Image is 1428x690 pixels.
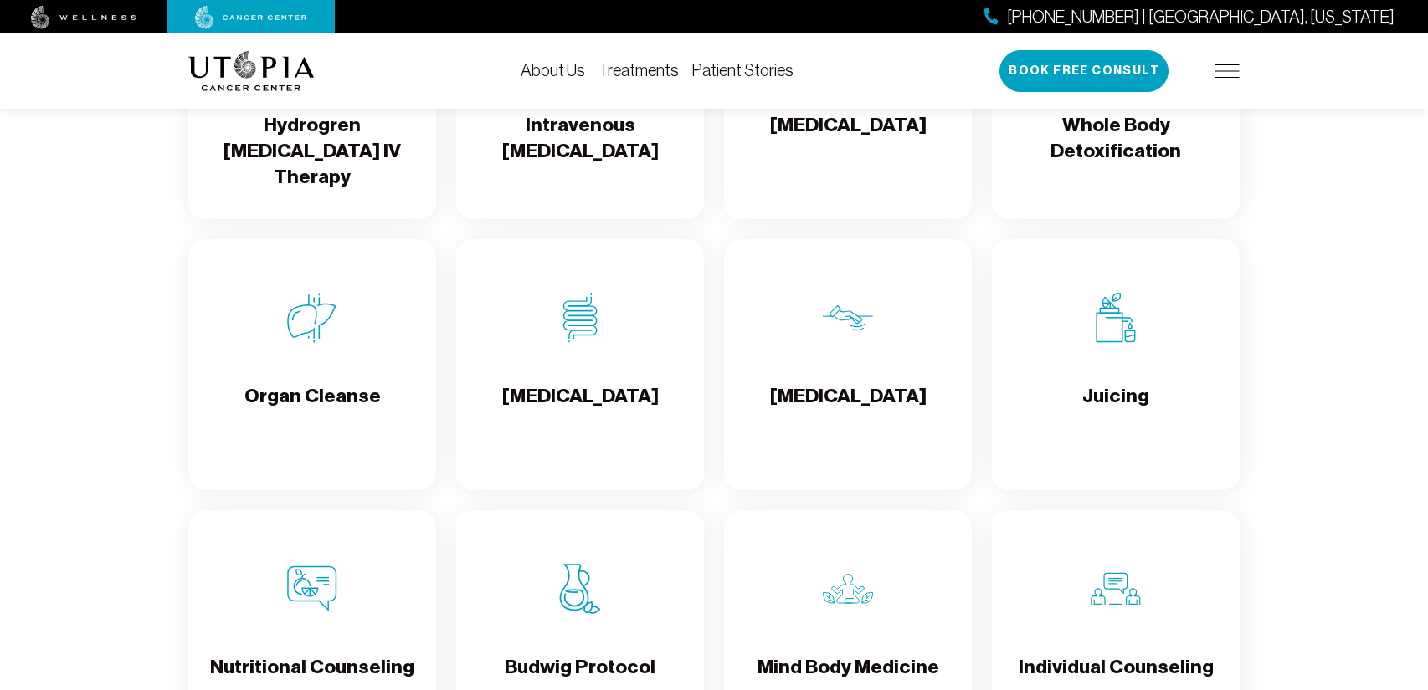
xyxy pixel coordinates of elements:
[692,61,794,79] a: Patient Stories
[31,6,136,29] img: wellness
[1005,112,1226,166] h4: Whole Body Detoxification
[456,239,704,490] a: Colon Therapy[MEDICAL_DATA]
[287,293,337,343] img: Organ Cleanse
[992,239,1240,490] a: JuicingJuicing
[1007,5,1395,29] span: [PHONE_NUMBER] | [GEOGRAPHIC_DATA], [US_STATE]
[598,61,679,79] a: Treatments
[1215,64,1240,78] img: icon-hamburger
[287,564,337,614] img: Nutritional Counseling
[555,293,605,343] img: Colon Therapy
[188,239,436,490] a: Organ CleanseOrgan Cleanse
[470,112,691,166] h4: Intravenous [MEDICAL_DATA]
[244,383,381,437] h4: Organ Cleanse
[188,51,315,91] img: logo
[724,239,972,490] a: Lymphatic Massage[MEDICAL_DATA]
[770,383,927,437] h4: [MEDICAL_DATA]
[195,6,307,29] img: cancer center
[502,383,659,437] h4: [MEDICAL_DATA]
[555,564,605,614] img: Budwig Protocol
[202,112,423,191] h4: Hydrogren [MEDICAL_DATA] IV Therapy
[984,5,1395,29] a: [PHONE_NUMBER] | [GEOGRAPHIC_DATA], [US_STATE]
[823,293,873,343] img: Lymphatic Massage
[1091,293,1141,343] img: Juicing
[823,564,873,614] img: Mind Body Medicine
[770,112,927,166] h4: [MEDICAL_DATA]
[1091,564,1141,614] img: Individual Counseling
[521,61,585,79] a: About Us
[1082,383,1149,437] h4: Juicing
[999,50,1169,92] button: Book Free Consult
